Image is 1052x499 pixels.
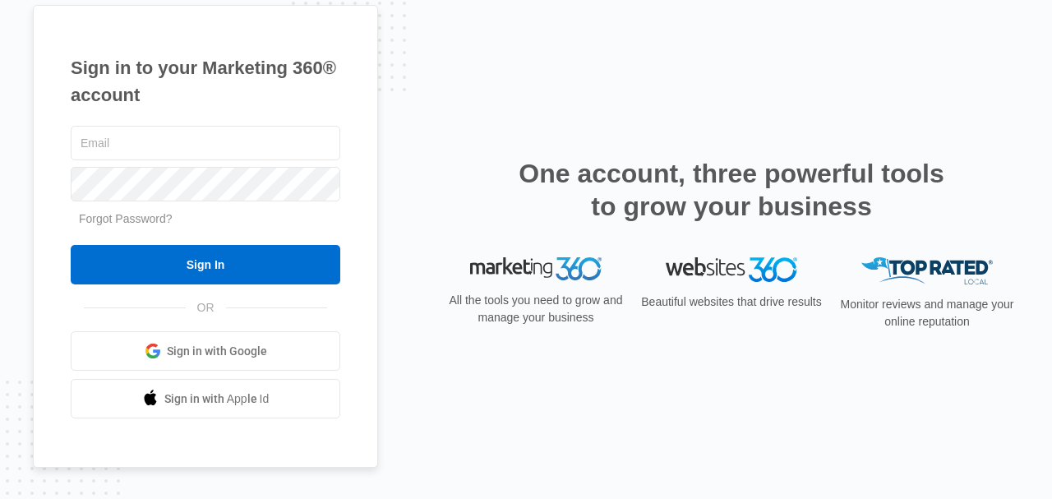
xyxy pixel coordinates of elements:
[639,293,824,311] p: Beautiful websites that drive results
[861,257,993,284] img: Top Rated Local
[164,390,270,408] span: Sign in with Apple Id
[71,379,340,418] a: Sign in with Apple Id
[79,212,173,225] a: Forgot Password?
[71,245,340,284] input: Sign In
[835,296,1019,330] p: Monitor reviews and manage your online reputation
[444,292,628,326] p: All the tools you need to grow and manage your business
[470,257,602,280] img: Marketing 360
[186,299,226,316] span: OR
[167,343,267,360] span: Sign in with Google
[514,157,949,223] h2: One account, three powerful tools to grow your business
[666,257,797,281] img: Websites 360
[71,126,340,160] input: Email
[71,331,340,371] a: Sign in with Google
[71,54,340,109] h1: Sign in to your Marketing 360® account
